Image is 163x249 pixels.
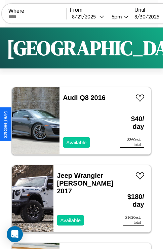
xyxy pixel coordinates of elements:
label: From [70,7,131,13]
div: 8 / 30 / 2025 [134,13,163,20]
div: Open Intercom Messenger [7,226,23,242]
div: 6pm [108,13,124,20]
p: Available [66,138,87,147]
p: Available [60,216,81,225]
label: Where [8,8,66,14]
h3: $ 40 / day [120,108,144,137]
div: Give Feedback [3,111,8,138]
a: Jeep Wrangler [PERSON_NAME] 2017 [57,172,113,195]
button: 8/21/2025 [70,13,106,20]
a: Audi Q8 2016 [63,94,106,101]
button: 6pm [106,13,131,20]
h3: $ 180 / day [123,186,144,215]
div: 8 / 21 / 2025 [72,13,99,20]
div: $ 1620 est. total [123,215,144,226]
div: $ 360 est. total [120,137,144,148]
